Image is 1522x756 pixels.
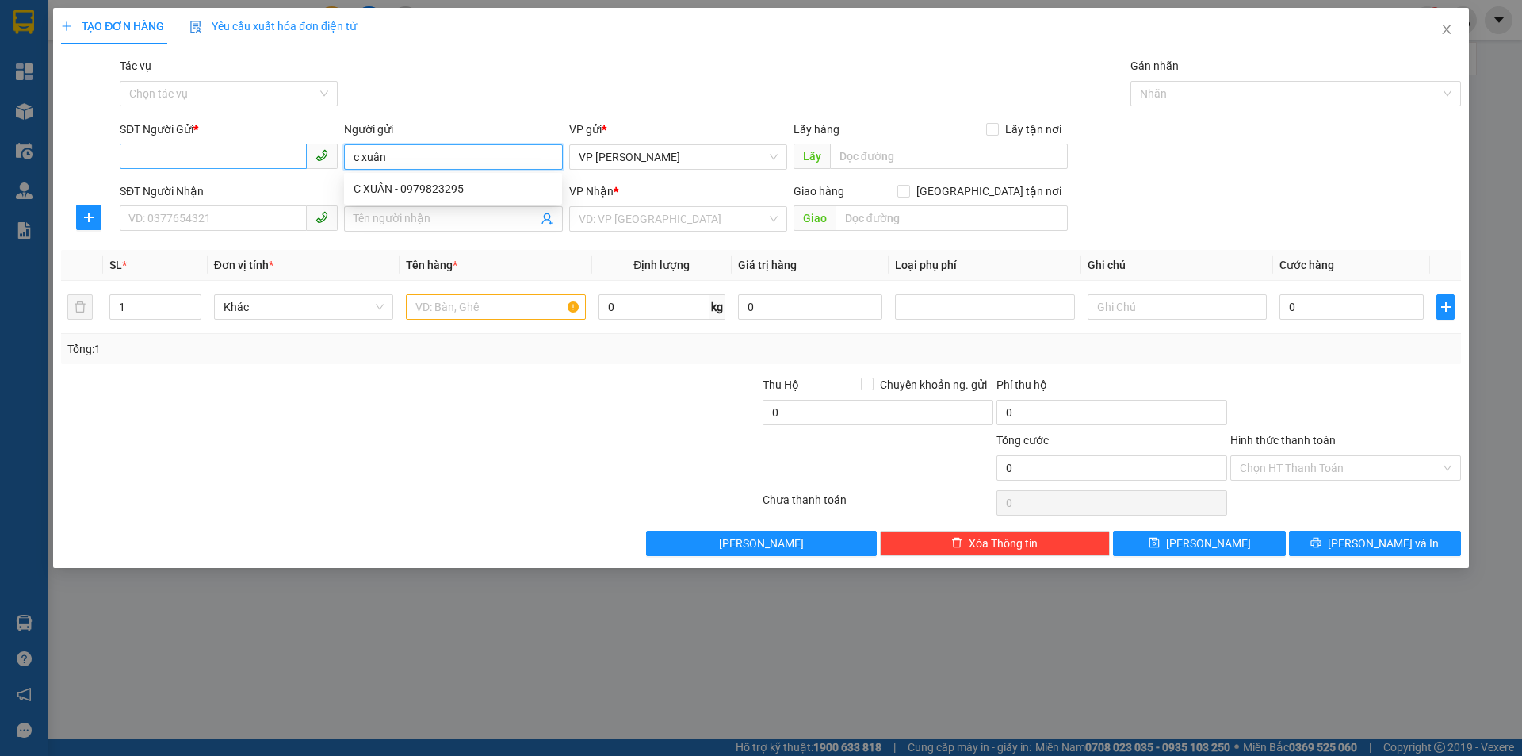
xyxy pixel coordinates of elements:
[67,294,93,320] button: delete
[344,176,562,201] div: C XUÂN - 0979823295
[794,123,839,136] span: Lấy hàng
[910,182,1068,200] span: [GEOGRAPHIC_DATA] tận nơi
[189,20,357,33] span: Yêu cầu xuất hóa đơn điện tử
[1437,301,1453,313] span: plus
[830,144,1068,169] input: Dọc đường
[709,294,725,320] span: kg
[61,20,164,33] span: TẠO ĐƠN HÀNG
[569,185,614,198] span: VP Nhận
[120,121,338,138] div: SĐT Người Gửi
[996,376,1227,400] div: Phí thu hộ
[354,180,553,198] div: C XUÂN - 0979823295
[763,378,799,391] span: Thu Hộ
[1113,531,1285,556] button: save[PERSON_NAME]
[1149,537,1160,550] span: save
[969,535,1038,552] span: Xóa Thông tin
[794,185,844,198] span: Giao hàng
[406,294,585,320] input: VD: Bàn, Ghế
[836,205,1068,231] input: Dọc đường
[719,535,804,552] span: [PERSON_NAME]
[120,59,151,72] label: Tác vụ
[20,115,277,141] b: GỬI : VP [PERSON_NAME]
[738,259,797,271] span: Giá trị hàng
[120,182,338,200] div: SĐT Người Nhận
[67,340,587,358] div: Tổng: 1
[1440,23,1453,36] span: close
[569,121,787,138] div: VP gửi
[1424,8,1469,52] button: Close
[1310,537,1321,550] span: printer
[794,144,830,169] span: Lấy
[541,213,553,225] span: user-add
[189,21,202,33] img: icon
[761,491,995,519] div: Chưa thanh toán
[1279,259,1334,271] span: Cước hàng
[1088,294,1267,320] input: Ghi Chú
[999,121,1068,138] span: Lấy tận nơi
[1230,434,1336,447] label: Hình thức thanh toán
[646,531,877,556] button: [PERSON_NAME]
[1130,59,1179,72] label: Gán nhãn
[20,20,99,99] img: logo.jpg
[874,376,993,393] span: Chuyển khoản ng. gửi
[738,294,882,320] input: 0
[794,205,836,231] span: Giao
[1081,250,1273,281] th: Ghi chú
[579,145,778,169] span: VP Cương Gián
[148,39,663,59] li: Cổ Đạm, xã [GEOGRAPHIC_DATA], [GEOGRAPHIC_DATA]
[633,259,690,271] span: Định lượng
[77,211,101,224] span: plus
[148,59,663,79] li: Hotline: 1900252555
[406,259,457,271] span: Tên hàng
[61,21,72,32] span: plus
[315,149,328,162] span: phone
[109,259,122,271] span: SL
[214,259,273,271] span: Đơn vị tính
[889,250,1080,281] th: Loại phụ phí
[1328,535,1439,552] span: [PERSON_NAME] và In
[880,531,1111,556] button: deleteXóa Thông tin
[344,121,562,138] div: Người gửi
[1166,535,1251,552] span: [PERSON_NAME]
[76,205,101,230] button: plus
[951,537,962,550] span: delete
[996,434,1049,447] span: Tổng cước
[315,211,328,224] span: phone
[224,295,384,319] span: Khác
[1436,294,1454,320] button: plus
[1289,531,1461,556] button: printer[PERSON_NAME] và In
